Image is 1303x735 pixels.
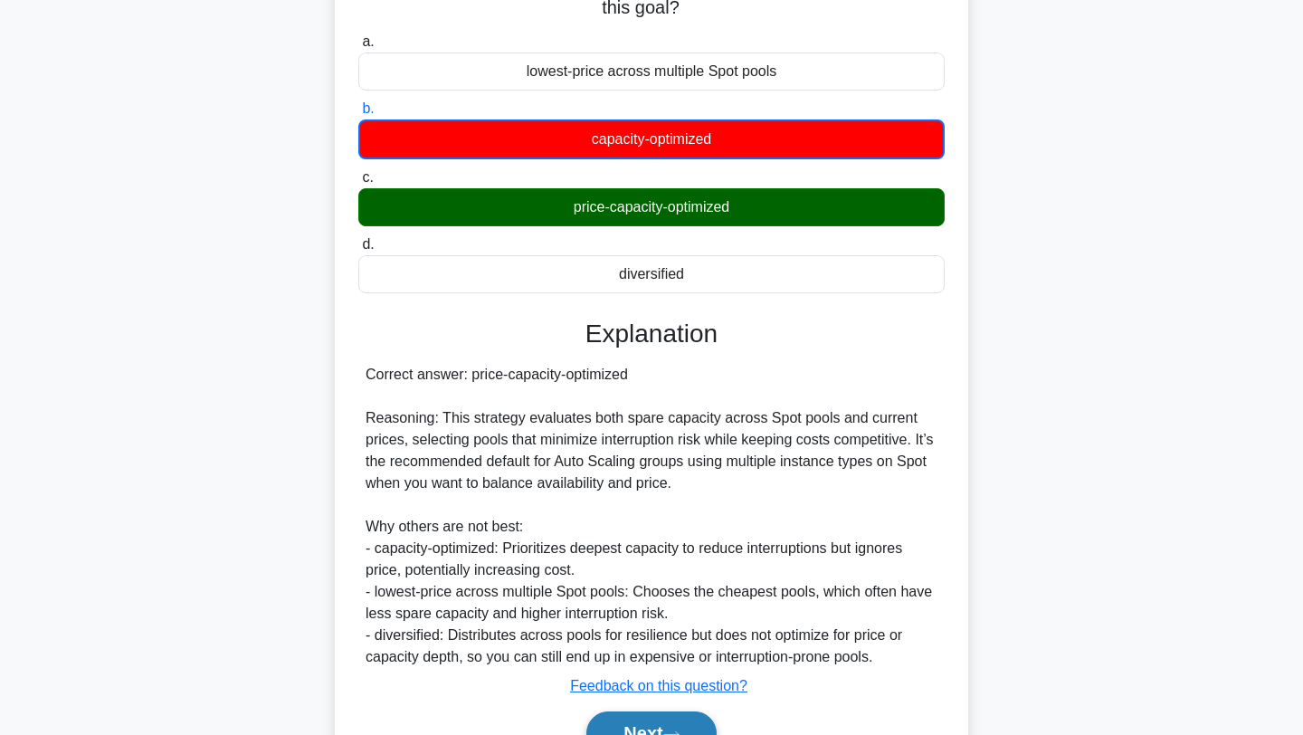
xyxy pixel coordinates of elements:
[362,236,374,252] span: d.
[570,678,747,693] a: Feedback on this question?
[358,255,945,293] div: diversified
[366,364,937,668] div: Correct answer: price-capacity-optimized Reasoning: This strategy evaluates both spare capacity a...
[358,119,945,159] div: capacity-optimized
[362,100,374,116] span: b.
[362,169,373,185] span: c.
[362,33,374,49] span: a.
[358,188,945,226] div: price-capacity-optimized
[358,52,945,91] div: lowest-price across multiple Spot pools
[369,319,934,349] h3: Explanation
